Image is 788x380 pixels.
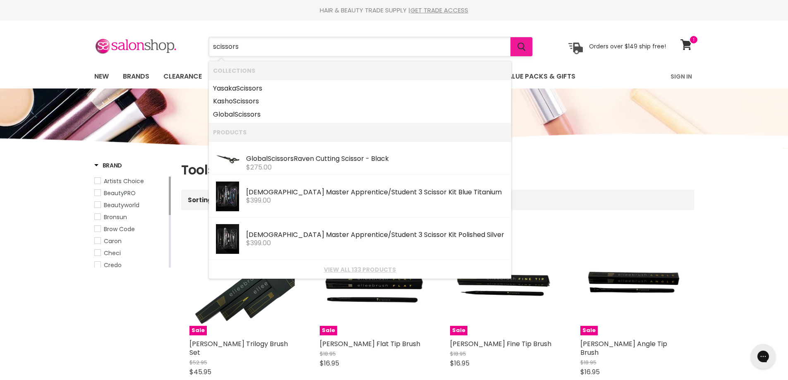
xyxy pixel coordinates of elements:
[209,80,511,95] li: Collections: Yasaka Scissors
[117,68,156,85] a: Brands
[104,201,139,209] span: Beautyworld
[209,108,511,123] li: Collections: Global Scissors
[320,350,336,358] span: $18.95
[209,61,511,80] li: Collections
[213,95,507,108] a: Kasho
[209,217,511,260] li: Products: Zen Master Apprentice/Student 3 Scissor Kit Polished Silver
[450,350,466,358] span: $18.95
[268,154,294,163] b: Scissors
[104,261,122,269] span: Credo
[157,68,208,85] a: Clearance
[94,177,167,186] a: Artists Choice
[208,37,533,57] form: Product
[189,358,207,366] span: $52.95
[450,230,556,335] a: Elleebana Elleebrush Fine Tip BrushSale
[188,196,212,203] label: Sorting
[246,155,507,164] div: Global Raven Cutting Scissor - Black
[189,367,211,377] span: $45.95
[233,96,259,106] b: Scissors
[88,65,624,88] ul: Main menu
[246,238,271,248] span: $399.00
[104,213,127,221] span: Bronsun
[580,230,686,335] a: Elleebana Elleebrush Angle Tip BrushSale
[209,141,511,174] li: Products: Global Scissors Raven Cutting Scissor - Black
[94,213,167,222] a: Bronsun
[94,225,167,234] a: Brow Code
[497,68,582,85] a: Value Packs & Gifts
[236,84,262,93] b: Scissors
[216,179,239,214] img: SK3B_Scissor-Kit-Blue-1_200x.jpg
[94,201,167,210] a: Beautyworld
[666,68,697,85] a: Sign In
[104,225,135,233] span: Brow Code
[580,367,600,377] span: $16.95
[580,339,667,357] a: [PERSON_NAME] Angle Tip Brush
[450,230,556,335] img: Elleebana Elleebrush Fine Tip Brush
[246,163,272,172] span: $275.00
[94,161,122,170] h3: Brand
[246,231,507,240] div: [DEMOGRAPHIC_DATA] Master Apprentice/Student 3 Scissor Kit Polished Silver
[94,261,167,270] a: Credo
[246,196,271,205] span: $399.00
[94,237,167,246] a: Caron
[189,326,207,335] span: Sale
[589,43,666,50] p: Orders over $149 ship free!
[104,189,136,197] span: BeautyPRO
[320,358,339,368] span: $16.95
[213,108,507,121] a: Global
[235,110,261,119] b: Scissors
[450,326,467,335] span: Sale
[209,37,510,56] input: Search
[580,358,596,366] span: $18.95
[213,82,507,95] a: Yasaka
[104,177,144,185] span: Artists Choice
[320,230,425,335] a: Elleebana Elleebrush Flat Tip BrushSale
[84,6,704,14] div: HAIR & BEAUTY TRADE SUPPLY |
[181,161,694,179] h1: Tools
[104,249,121,257] span: Checi
[320,230,425,335] img: Elleebana Elleebrush Flat Tip Brush
[580,230,686,335] img: Elleebana Elleebrush Angle Tip Brush
[320,326,337,335] span: Sale
[189,230,295,335] a: Elleebana Elleebrush Trilogy Brush SetSale
[213,146,242,167] img: ScreenShot2022-06-22at10.55.11am_200x.png
[580,326,598,335] span: Sale
[209,175,511,217] li: Products: Zen Master Apprentice/Student 3 Scissor Kit Blue Titanium
[450,339,551,349] a: [PERSON_NAME] Fine Tip Brush
[209,123,511,141] li: Products
[209,260,511,279] li: View All
[104,237,122,245] span: Caron
[216,222,239,256] img: SK3_Apprentice-Scissor-Set_200x.jpg
[84,65,704,88] nav: Main
[510,37,532,56] button: Search
[209,95,511,108] li: Collections: Kasho Scissors
[94,189,167,198] a: BeautyPRO
[189,339,288,357] a: [PERSON_NAME] Trilogy Brush Set
[213,266,507,273] a: View all 133 products
[189,230,295,335] img: Elleebana Elleebrush Trilogy Brush Set
[94,249,167,258] a: Checi
[747,341,780,372] iframe: Gorgias live chat messenger
[246,189,507,197] div: [DEMOGRAPHIC_DATA] Master Apprentice/Student 3 Scissor Kit Blue Titanium
[450,358,469,368] span: $16.95
[320,339,420,349] a: [PERSON_NAME] Flat Tip Brush
[410,6,468,14] a: GET TRADE ACCESS
[88,68,115,85] a: New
